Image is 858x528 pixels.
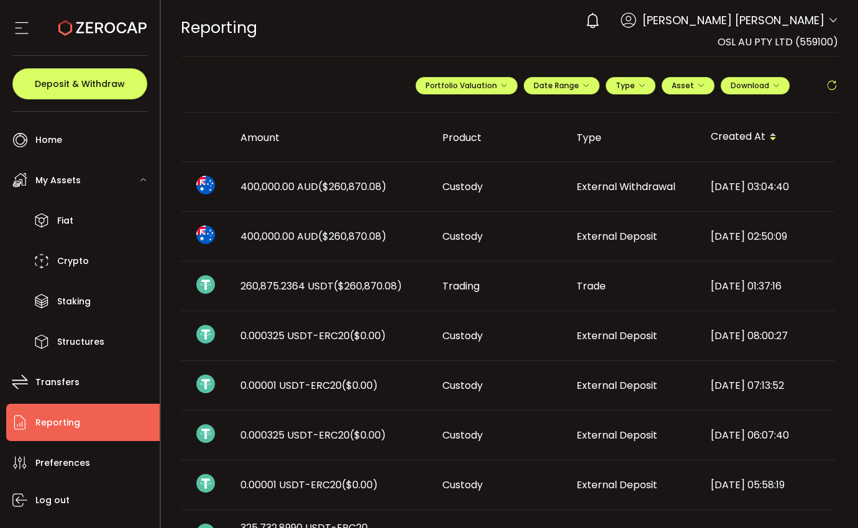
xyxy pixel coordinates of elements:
img: usdt_portfolio.svg [196,275,215,294]
button: Portfolio Valuation [416,77,518,94]
span: Log out [35,491,70,509]
span: Structures [57,333,104,351]
div: [DATE] 05:58:19 [701,478,835,492]
span: External Deposit [577,229,657,244]
span: ($0.00) [350,428,386,442]
span: External Deposit [577,478,657,492]
span: External Deposit [577,428,657,442]
span: ($260,870.08) [318,180,386,194]
span: Trading [442,279,480,293]
span: 400,000.00 AUD [240,229,386,244]
button: Deposit & Withdraw [12,68,147,99]
span: Trade [577,279,606,293]
div: Created At [701,127,835,148]
span: 260,875.2364 USDT [240,279,402,293]
span: Transfers [35,373,80,391]
div: Product [432,130,567,145]
span: My Assets [35,171,81,189]
span: [PERSON_NAME] [PERSON_NAME] [642,12,824,29]
span: Date Range [534,80,590,91]
div: [DATE] 01:37:16 [701,279,835,293]
div: [DATE] 06:07:40 [701,428,835,442]
span: Crypto [57,252,89,270]
span: External Withdrawal [577,180,675,194]
div: [DATE] 07:13:52 [701,378,835,393]
span: ($260,870.08) [334,279,402,293]
span: Preferences [35,454,90,472]
button: Asset [662,77,714,94]
span: ($0.00) [350,329,386,343]
span: Reporting [181,17,257,39]
span: ($260,870.08) [318,229,386,244]
span: 0.000325 USDT-ERC20 [240,329,386,343]
div: [DATE] 03:04:40 [701,180,835,194]
span: ($0.00) [342,478,378,492]
span: Custody [442,229,483,244]
span: Reporting [35,414,80,432]
span: Custody [442,428,483,442]
span: ($0.00) [342,378,378,393]
span: Portfolio Valuation [426,80,508,91]
button: Download [721,77,790,94]
div: Amount [230,130,432,145]
div: [DATE] 08:00:27 [701,329,835,343]
img: usdt_portfolio.svg [196,375,215,393]
span: Type [616,80,646,91]
div: Type [567,130,701,145]
span: Home [35,131,62,149]
span: External Deposit [577,329,657,343]
span: Custody [442,180,483,194]
span: Staking [57,293,91,311]
img: aud_portfolio.svg [196,176,215,194]
span: 400,000.00 AUD [240,180,386,194]
span: Deposit & Withdraw [35,80,125,88]
span: Fiat [57,212,73,230]
button: Type [606,77,655,94]
span: OSL AU PTY LTD (559100) [718,35,838,49]
span: Download [731,80,780,91]
span: Asset [672,80,694,91]
span: Custody [442,329,483,343]
span: Custody [442,378,483,393]
iframe: Chat Widget [710,394,858,528]
span: 0.000325 USDT-ERC20 [240,428,386,442]
span: 0.00001 USDT-ERC20 [240,478,378,492]
img: usdt_portfolio.svg [196,474,215,493]
div: [DATE] 02:50:09 [701,229,835,244]
span: 0.00001 USDT-ERC20 [240,378,378,393]
img: usdt_portfolio.svg [196,325,215,344]
span: Custody [442,478,483,492]
img: aud_portfolio.svg [196,225,215,244]
button: Date Range [524,77,600,94]
img: usdt_portfolio.svg [196,424,215,443]
span: External Deposit [577,378,657,393]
